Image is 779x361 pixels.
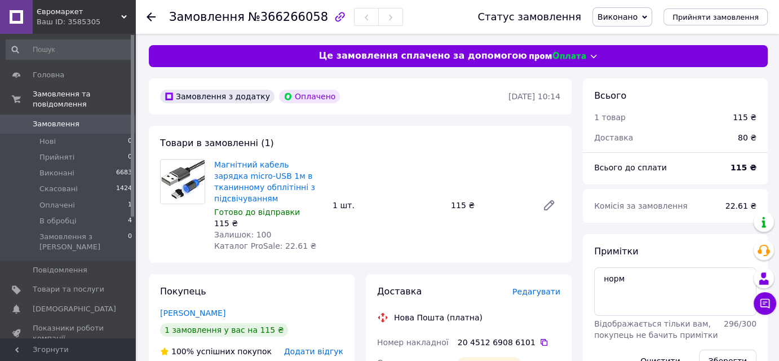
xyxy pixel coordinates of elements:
span: Товари та послуги [33,284,104,294]
button: Чат з покупцем [754,292,776,315]
span: Прийняти замовлення [672,13,759,21]
span: Каталог ProSale: 22.61 ₴ [214,241,316,250]
img: Магнітний кабель зарядка micro-USB 1м в тканинному обплітінні з підсвічуванням [161,160,205,204]
span: Виконані [39,168,74,178]
div: Замовлення з додатку [160,90,275,103]
span: Повідомлення [33,265,87,275]
span: Головна [33,70,64,80]
span: Доставка [594,133,633,142]
input: Пошук [6,39,133,60]
span: Товари в замовленні (1) [160,138,274,148]
div: 115 ₴ [214,218,324,229]
span: №366266058 [248,10,328,24]
span: 296 / 300 [724,319,756,328]
button: Прийняти замовлення [663,8,768,25]
span: Це замовлення сплачено за допомогою [318,50,526,63]
span: 22.61 ₴ [725,201,756,210]
span: 4 [128,216,132,226]
span: 0 [128,232,132,252]
span: Покупець [160,286,206,297]
div: 1 замовлення у вас на 115 ₴ [160,323,288,337]
span: Всього до сплати [594,163,667,172]
time: [DATE] 10:14 [508,92,560,101]
span: Доставка [377,286,422,297]
div: 1 шт. [328,197,446,213]
span: Виконано [597,12,638,21]
span: 0 [128,152,132,162]
span: Замовлення [169,10,245,24]
span: В обробці [39,216,77,226]
div: Нова Пошта (платна) [391,312,485,323]
span: Відображається тільки вам, покупець не бачить примітки [594,319,718,340]
span: Замовлення з [PERSON_NAME] [39,232,128,252]
span: 6683 [116,168,132,178]
a: [PERSON_NAME] [160,309,225,318]
span: Євромаркет [37,7,121,17]
span: Скасовані [39,184,78,194]
span: Всього [594,90,626,101]
span: Оплачені [39,200,75,210]
span: Залишок: 100 [214,230,271,239]
span: Комісія за замовлення [594,201,688,210]
span: Номер накладної [377,338,449,347]
span: Примітки [594,246,638,257]
span: Нові [39,137,56,147]
div: Ваш ID: 3585305 [37,17,135,27]
div: 20 4512 6908 6101 [458,337,560,348]
span: Редагувати [512,287,560,296]
div: Повернутися назад [147,11,156,23]
div: 115 ₴ [446,197,533,213]
span: 1424 [116,184,132,194]
span: Додати відгук [284,347,343,356]
a: Магнітний кабель зарядка micro-USB 1м в тканинному обплітінні з підсвічуванням [214,160,315,203]
span: 1 [128,200,132,210]
div: 115 ₴ [733,112,756,123]
span: Замовлення [33,119,79,129]
div: Оплачено [279,90,340,103]
span: 100% [171,347,194,356]
div: успішних покупок [160,346,272,357]
span: [DEMOGRAPHIC_DATA] [33,304,116,314]
span: Готово до відправки [214,208,300,217]
span: 0 [128,137,132,147]
span: Прийняті [39,152,74,162]
div: Статус замовлення [477,11,581,23]
b: 115 ₴ [731,163,756,172]
span: 1 товар [594,113,626,122]
span: Показники роботи компанії [33,323,104,344]
a: Редагувати [538,194,560,217]
span: Замовлення та повідомлення [33,89,135,109]
div: 80 ₴ [731,125,763,150]
textarea: норм [594,267,756,316]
